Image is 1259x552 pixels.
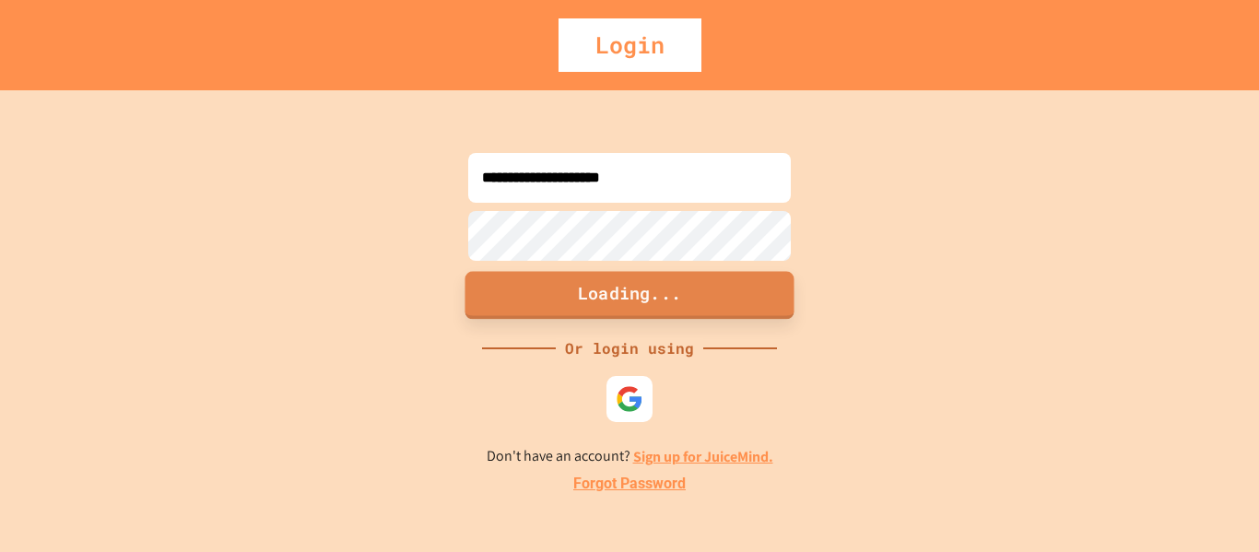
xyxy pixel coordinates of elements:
p: Don't have an account? [487,445,773,468]
button: Loading... [465,271,794,319]
a: Sign up for JuiceMind. [633,447,773,466]
div: Login [559,18,701,72]
div: Or login using [556,337,703,359]
a: Forgot Password [573,473,686,495]
img: google-icon.svg [616,385,643,413]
